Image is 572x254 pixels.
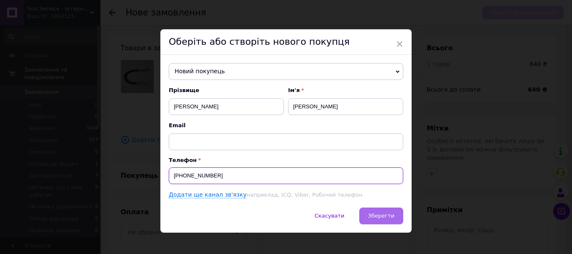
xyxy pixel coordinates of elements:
[314,213,344,219] span: Скасувати
[306,208,353,224] button: Скасувати
[169,167,403,184] input: +38 096 0000000
[169,87,284,94] span: Прізвище
[160,29,412,55] div: Оберіть або створіть нового покупця
[169,191,247,198] a: Додати ще канал зв'язку
[368,213,394,219] span: Зберегти
[169,157,403,163] p: Телефон
[359,208,403,224] button: Зберегти
[247,192,362,198] span: наприклад, ICQ, Viber, Робочий телефон
[288,98,403,115] input: Наприклад: Іван
[396,37,403,51] span: ×
[169,98,284,115] input: Наприклад: Іванов
[288,87,403,94] span: Ім'я
[169,122,403,129] span: Email
[169,63,403,80] span: Новий покупець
